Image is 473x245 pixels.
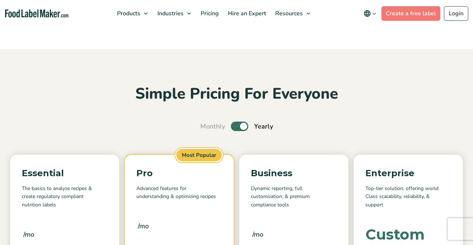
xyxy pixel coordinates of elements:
p: Business [251,166,337,180]
p: Enterprise [365,166,451,180]
span: Industries [155,9,184,17]
p: Essential [22,166,108,180]
a: Create a free label [381,6,440,21]
span: /mo [23,229,34,240]
span: /mo [138,221,149,231]
span: Monthly [200,122,225,131]
div: Custom [365,227,425,242]
p: Advanced features for understanding & optimizing recipes [136,185,222,201]
span: /mo [252,229,263,240]
span: Resources [273,9,304,17]
h2: Simple Pricing For Everyone [5,84,468,104]
span: Hire an Expert [226,9,267,17]
span: Products [115,9,141,17]
p: Dynamic reporting, full customization, & premium compliance tools [251,185,337,209]
p: The basics to analyze recipes & create regulatory compliant nutrition labels [22,185,108,209]
label: Toggle [231,122,248,131]
p: Pro [136,166,222,180]
span: Most Popular [175,148,223,163]
p: Top-tier solution, offering world Class scalability, reliability, & support [365,185,451,209]
a: Login [444,6,468,21]
span: Yearly [254,122,273,131]
span: Pricing [199,9,220,17]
